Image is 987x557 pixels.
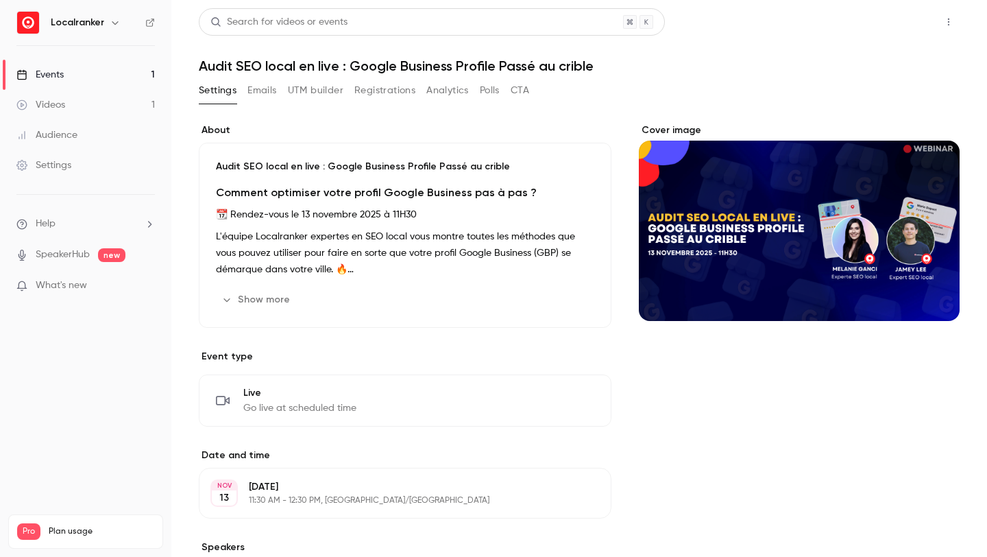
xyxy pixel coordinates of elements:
[51,16,104,29] h6: Localranker
[639,123,960,321] section: Cover image
[288,80,343,102] button: UTM builder
[873,8,927,36] button: Share
[354,80,415,102] button: Registrations
[16,158,71,172] div: Settings
[199,58,960,74] h1: Audit SEO local en live : Google Business Profile Passé au crible
[249,480,539,494] p: [DATE]
[216,160,594,174] p: Audit SEO local en live : Google Business Profile Passé au crible
[219,491,229,505] p: 13
[17,12,39,34] img: Localranker
[49,526,154,537] span: Plan usage
[199,123,611,137] label: About
[36,217,56,231] span: Help
[199,350,611,364] p: Event type
[216,228,594,278] p: L'équipe Localranker expertes en SEO local vous montre toutes les méthodes que vous pouvez utilis...
[36,248,90,262] a: SpeakerHub
[480,80,500,102] button: Polls
[17,523,40,540] span: Pro
[199,541,611,554] label: Speakers
[199,80,236,102] button: Settings
[16,217,155,231] li: help-dropdown-opener
[98,248,125,262] span: new
[16,128,77,142] div: Audience
[212,481,236,490] div: NOV
[36,278,87,293] span: What's new
[247,80,276,102] button: Emails
[249,495,539,506] p: 11:30 AM - 12:30 PM, [GEOGRAPHIC_DATA]/[GEOGRAPHIC_DATA]
[210,15,348,29] div: Search for videos or events
[216,289,298,311] button: Show more
[639,123,960,137] label: Cover image
[511,80,529,102] button: CTA
[426,80,469,102] button: Analytics
[216,185,594,201] h3: Comment optimiser votre profil Google Business pas à pas ?
[199,449,611,462] label: Date and time
[16,68,64,82] div: Events
[243,386,356,400] span: Live
[216,206,594,223] p: 📆 Rendez-vous le 13 novembre 2025 à 11H30
[16,98,65,112] div: Videos
[243,401,356,415] span: Go live at scheduled time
